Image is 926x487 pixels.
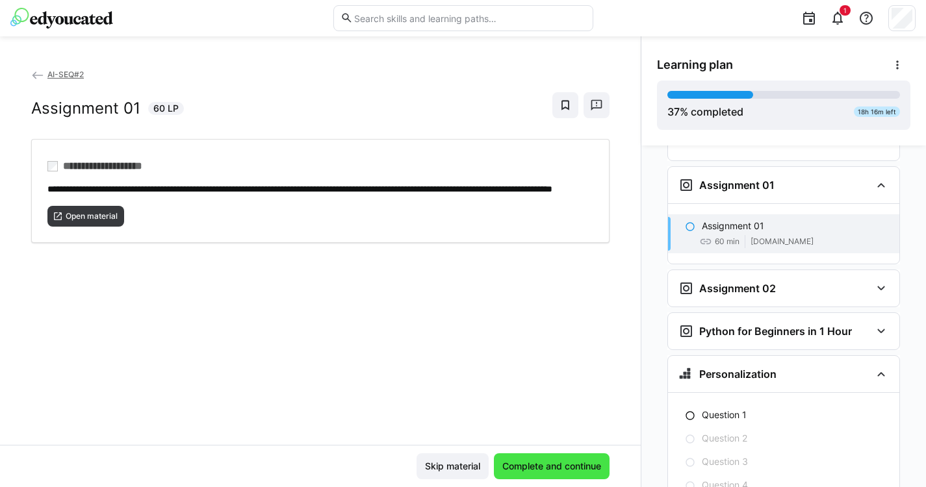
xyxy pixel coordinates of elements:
div: 18h 16m left [854,106,900,117]
p: Question 3 [702,455,748,468]
h3: Assignment 02 [699,282,776,295]
span: 1 [843,6,847,14]
button: Complete and continue [494,453,610,479]
h2: Assignment 01 [31,99,140,118]
span: [DOMAIN_NAME] [751,236,814,247]
h3: Python for Beginners in 1 Hour [699,325,852,338]
span: 37 [667,105,680,118]
span: Skip material [423,460,482,473]
span: Open material [64,211,119,221]
p: Question 2 [702,432,747,445]
span: Complete and continue [500,460,603,473]
div: % completed [667,104,743,119]
span: AI-SEQ#2 [47,69,84,79]
span: 60 LP [153,102,179,115]
p: Assignment 01 [702,219,764,232]
p: Question 1 [702,408,747,421]
input: Search skills and learning paths… [353,12,585,24]
h3: Personalization [699,368,777,381]
button: Open material [47,206,124,227]
a: AI-SEQ#2 [31,69,84,79]
span: Learning plan [657,58,733,72]
span: 60 min [715,236,740,247]
button: Skip material [417,453,489,479]
h3: Assignment 01 [699,179,775,192]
